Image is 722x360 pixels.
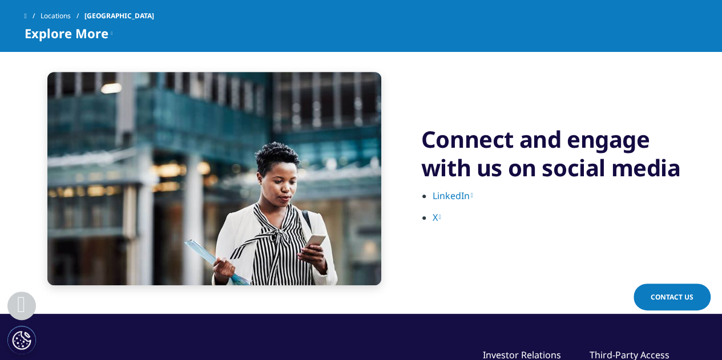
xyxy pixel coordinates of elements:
a: Locations [41,6,84,26]
a: LinkedIn [433,189,473,202]
span: Contact Us [651,292,693,302]
img: businesswoman using smart phone in the city [47,72,381,285]
span: Explore More [25,26,108,40]
a: Contact Us [634,284,711,310]
a: X [433,211,441,224]
h3: Connect and engage with us on social media [421,125,698,182]
button: Cookies Settings [7,326,36,354]
span: [GEOGRAPHIC_DATA] [84,6,154,26]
